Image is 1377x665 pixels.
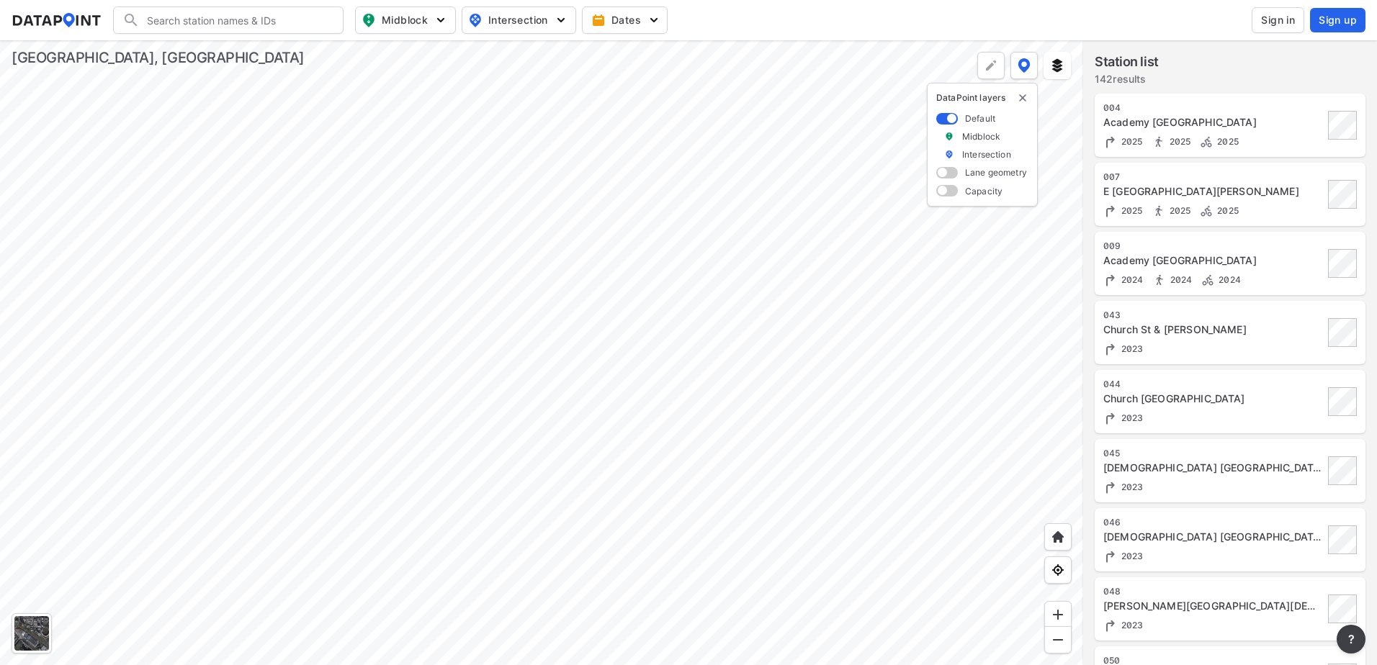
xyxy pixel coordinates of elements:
[1307,8,1365,32] a: Sign up
[591,13,606,27] img: calendar-gold.39a51dde.svg
[1199,204,1214,218] img: Bicycle count
[360,12,377,29] img: map_pin_mid.602f9df1.svg
[1103,480,1118,494] img: Turning count
[1103,379,1324,390] div: 044
[1152,204,1166,218] img: Pedestrian count
[1345,630,1357,648] span: ?
[1044,52,1071,79] button: External layers
[362,12,447,29] span: Midblock
[1103,342,1118,356] img: Turning count
[1051,607,1065,622] img: ZvzfEJKXnyWIrJytrsY285QMwk63cM6Drc+sIAAAAASUVORK5CYII=
[1018,58,1031,73] img: data-point-layers.37681fc9.svg
[1118,136,1143,147] span: 2025
[1310,8,1365,32] button: Sign up
[944,148,954,160] img: marker_Intersection.6861001b.svg
[1103,135,1118,149] img: Turning count
[1118,343,1144,354] span: 2023
[1095,52,1159,72] label: Station list
[1103,599,1324,613] div: Wade Hampton Blvd & Church St
[462,6,576,34] button: Intersection
[1044,601,1072,628] div: Zoom in
[355,6,456,34] button: Midblock
[1103,448,1324,459] div: 045
[977,52,1005,79] div: Polygon tool
[1337,625,1365,653] button: more
[468,12,567,29] span: Intersection
[1103,309,1324,321] div: 043
[1103,618,1118,633] img: Turning count
[12,13,102,27] img: dataPointLogo.9353c09d.svg
[1103,253,1324,268] div: Academy St & N Main St
[1319,13,1357,27] span: Sign up
[944,130,954,142] img: marker_Midblock.5ba75e30.svg
[1103,461,1324,475] div: Church St & E North St
[1103,549,1118,564] img: Turning count
[1050,58,1064,73] img: layers.ee07997e.svg
[1118,412,1144,423] span: 2023
[1103,411,1118,425] img: Turning count
[1103,517,1324,528] div: 046
[12,47,305,68] div: [GEOGRAPHIC_DATA], [GEOGRAPHIC_DATA]
[1214,205,1239,216] span: 2025
[1017,92,1028,104] button: delete
[1118,551,1144,561] span: 2023
[1118,481,1144,492] span: 2023
[962,130,1000,142] label: Midblock
[1044,523,1072,551] div: Home
[1152,273,1167,287] img: Pedestrian count
[1103,322,1324,337] div: Church St & Beattie Pl
[1261,13,1295,27] span: Sign in
[962,148,1011,160] label: Intersection
[1103,184,1324,199] div: E North St & Academy St/Williams St
[1044,626,1072,653] div: Zoom out
[965,112,995,125] label: Default
[1051,633,1065,647] img: MAAAAAElFTkSuQmCC
[1249,7,1307,33] a: Sign in
[1103,171,1324,183] div: 007
[1118,274,1144,285] span: 2024
[965,185,1003,197] label: Capacity
[1103,240,1324,252] div: 009
[1166,205,1191,216] span: 2025
[936,92,1028,104] p: DataPoint layers
[467,12,484,29] img: map_pin_int.54838e6b.svg
[594,13,658,27] span: Dates
[1095,72,1159,86] label: 142 results
[434,13,448,27] img: 5YPKRKmlfpI5mqlR8AD95paCi+0kK1fRFDJSaMmawlwaeJcJwk9O2fotCW5ve9gAAAAASUVORK5CYII=
[647,13,661,27] img: 5YPKRKmlfpI5mqlR8AD95paCi+0kK1fRFDJSaMmawlwaeJcJwk9O2fotCW5ve9gAAAAASUVORK5CYII=
[1010,52,1038,79] button: DataPoint layers
[1166,136,1191,147] span: 2025
[1051,530,1065,544] img: +XpAUvaXAN7GudzAAAAAElFTkSuQmCC
[1103,204,1118,218] img: Turning count
[1103,273,1118,287] img: Turning count
[1051,563,1065,577] img: zeq5HYn9AnE9l6UmnFLPAAAAAElFTkSuQmCC
[140,9,334,32] input: Search
[1017,92,1028,104] img: close-external-leyer.3061a1c7.svg
[1201,273,1215,287] img: Bicycle count
[1103,586,1324,597] div: 048
[1103,530,1324,544] div: Church St & Elford St
[12,613,52,653] div: Toggle basemap
[1167,274,1193,285] span: 2024
[1103,115,1324,130] div: Academy St & N Church St
[1215,274,1241,285] span: 2024
[554,13,568,27] img: 5YPKRKmlfpI5mqlR8AD95paCi+0kK1fRFDJSaMmawlwaeJcJwk9O2fotCW5ve9gAAAAASUVORK5CYII=
[1214,136,1239,147] span: 2025
[1199,135,1214,149] img: Bicycle count
[1118,620,1144,630] span: 2023
[965,166,1027,178] label: Lane geometry
[1152,135,1166,149] img: Pedestrian count
[1118,205,1143,216] span: 2025
[582,6,668,34] button: Dates
[1044,556,1072,584] div: View my location
[1103,392,1324,406] div: Church St & Coffee St
[1252,7,1304,33] button: Sign in
[1103,102,1324,114] div: 004
[984,58,998,73] img: +Dz8AAAAASUVORK5CYII=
